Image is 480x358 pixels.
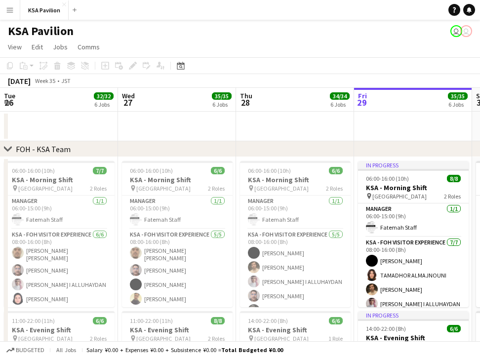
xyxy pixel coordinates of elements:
span: 06:00-16:00 (10h) [130,167,173,174]
app-card-role: Manager1/106:00-15:00 (9h)Fatemah Staff [358,203,469,237]
span: [GEOGRAPHIC_DATA] [254,185,309,192]
app-card-role: Manager1/106:00-15:00 (9h)Fatemah Staff [4,196,115,229]
span: Jobs [53,42,68,51]
span: 26 [2,97,15,108]
app-card-role: KSA - FOH Visitor Experience5/508:00-16:00 (8h)[PERSON_NAME] [PERSON_NAME][PERSON_NAME][PERSON_NA... [122,229,233,323]
span: Edit [32,42,43,51]
app-job-card: 06:00-16:00 (10h)7/7KSA - Morning Shift [GEOGRAPHIC_DATA]2 RolesManager1/106:00-15:00 (9h)Fatemah... [4,161,115,307]
app-card-role: KSA - FOH Visitor Experience6/608:00-16:00 (8h)[PERSON_NAME] [PERSON_NAME][PERSON_NAME][PERSON_NA... [4,229,115,337]
div: [DATE] [8,76,31,86]
span: Total Budgeted ¥0.00 [221,346,283,354]
h3: KSA - Evening Shift [358,333,469,342]
span: 7/7 [93,167,107,174]
span: 1 Role [328,335,343,342]
span: 6/6 [329,167,343,174]
span: 6/6 [329,317,343,324]
span: Comms [78,42,100,51]
span: 8/8 [447,175,461,182]
span: 29 [357,97,367,108]
span: Tue [4,91,15,100]
h3: KSA - Morning Shift [122,175,233,184]
span: 06:00-16:00 (10h) [248,167,291,174]
span: 35/35 [212,92,232,100]
a: View [4,40,26,53]
div: 6 Jobs [212,101,231,108]
span: 2 Roles [208,185,225,192]
span: [GEOGRAPHIC_DATA] [18,185,73,192]
span: View [8,42,22,51]
span: Week 35 [33,77,57,84]
span: 2 Roles [444,193,461,200]
div: In progress [358,161,469,169]
span: [GEOGRAPHIC_DATA] [254,335,309,342]
app-card-role: Manager1/106:00-15:00 (9h)Fatemah Staff [240,196,351,229]
span: 2 Roles [208,335,225,342]
app-card-role: Manager1/106:00-15:00 (9h)Fatemah Staff [122,196,233,229]
span: 35/35 [448,92,468,100]
span: [GEOGRAPHIC_DATA] [18,335,73,342]
span: 34/34 [330,92,350,100]
span: 14:00-22:00 (8h) [248,317,288,324]
span: Fri [358,91,367,100]
button: KSA Pavilion [20,0,69,20]
div: 6 Jobs [330,101,349,108]
span: 2 Roles [90,185,107,192]
app-job-card: 06:00-16:00 (10h)6/6KSA - Morning Shift [GEOGRAPHIC_DATA]2 RolesManager1/106:00-15:00 (9h)Fatemah... [240,161,351,307]
span: 11:00-22:00 (11h) [130,317,173,324]
span: 14:00-22:00 (8h) [366,325,406,332]
span: [GEOGRAPHIC_DATA] [136,335,191,342]
span: 11:00-22:00 (11h) [12,317,55,324]
a: Comms [74,40,104,53]
span: 2 Roles [326,185,343,192]
h3: KSA - Morning Shift [4,175,115,184]
h3: KSA - Evening Shift [4,325,115,334]
span: 8/8 [211,317,225,324]
span: 06:00-16:00 (10h) [12,167,55,174]
span: 6/6 [447,325,461,332]
span: 6/6 [93,317,107,324]
a: Edit [28,40,47,53]
span: Budgeted [16,347,44,354]
span: Thu [240,91,252,100]
a: Jobs [49,40,72,53]
div: Salary ¥0.00 + Expenses ¥0.00 + Subsistence ¥0.00 = [86,346,283,354]
h1: KSA Pavilion [8,24,74,39]
span: 28 [239,97,252,108]
app-job-card: In progress06:00-16:00 (10h)8/8KSA - Morning Shift [GEOGRAPHIC_DATA]2 RolesManager1/106:00-15:00 ... [358,161,469,307]
app-card-role: KSA - FOH Visitor Experience5/508:00-16:00 (8h)[PERSON_NAME][PERSON_NAME][PERSON_NAME] I ALLUHAYD... [240,229,351,320]
span: All jobs [54,346,78,354]
div: 6 Jobs [94,101,113,108]
h3: KSA - Morning Shift [240,175,351,184]
div: JST [61,77,71,84]
span: [GEOGRAPHIC_DATA] [136,185,191,192]
app-user-avatar: Asami Saga [460,25,472,37]
span: 06:00-16:00 (10h) [366,175,409,182]
h3: KSA - Evening Shift [240,325,351,334]
div: In progress [358,311,469,319]
div: 6 Jobs [448,101,467,108]
div: FOH - KSA Team [16,144,71,154]
app-user-avatar: Isra Alsharyofi [450,25,462,37]
span: 2 Roles [90,335,107,342]
app-job-card: 06:00-16:00 (10h)6/6KSA - Morning Shift [GEOGRAPHIC_DATA]2 RolesManager1/106:00-15:00 (9h)Fatemah... [122,161,233,307]
span: 6/6 [211,167,225,174]
span: 32/32 [94,92,114,100]
h3: KSA - Evening Shift [122,325,233,334]
span: [GEOGRAPHIC_DATA] [372,193,427,200]
h3: KSA - Morning Shift [358,183,469,192]
app-card-role: KSA - FOH Visitor Experience7/708:00-16:00 (8h)[PERSON_NAME]TAMADHOR ALMAJNOUNI[PERSON_NAME][PERS... [358,237,469,357]
span: Wed [122,91,135,100]
button: Budgeted [5,345,46,356]
span: 27 [120,97,135,108]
